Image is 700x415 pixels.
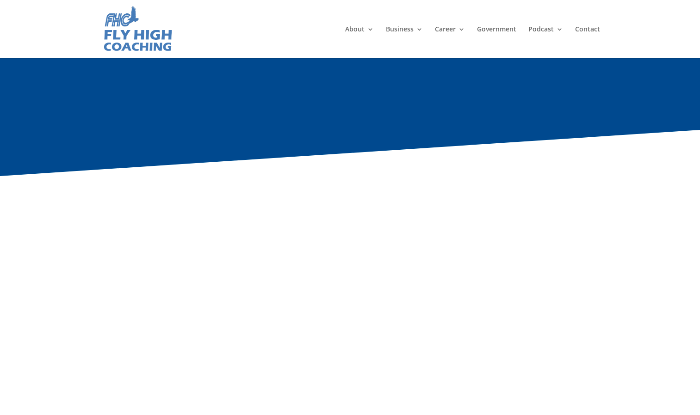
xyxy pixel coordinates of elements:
a: Government [477,26,516,58]
a: Podcast [528,26,563,58]
img: Fly High Coaching [102,5,173,54]
a: Career [435,26,465,58]
a: Contact [575,26,600,58]
a: About [345,26,374,58]
a: Business [386,26,423,58]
